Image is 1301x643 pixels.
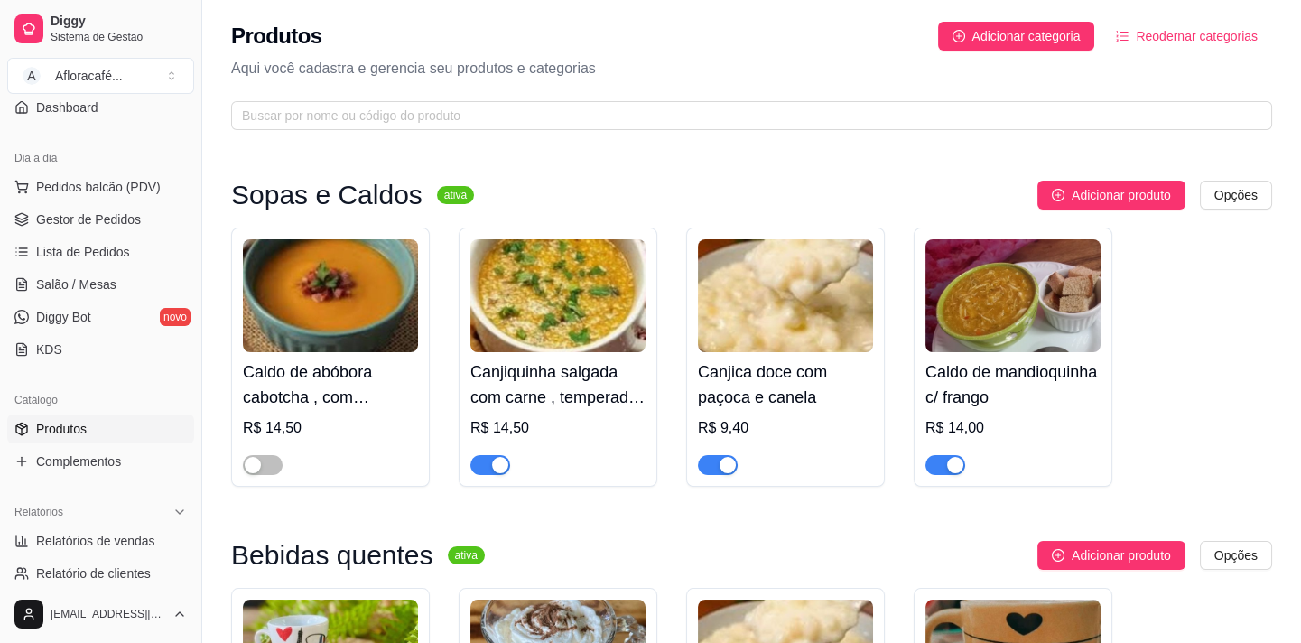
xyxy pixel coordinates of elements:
[1037,541,1185,570] button: Adicionar produto
[1214,185,1258,205] span: Opções
[698,239,873,352] img: product-image
[36,308,91,326] span: Diggy Bot
[231,22,322,51] h2: Produtos
[437,186,474,204] sup: ativa
[1072,545,1171,565] span: Adicionar produto
[7,415,194,443] a: Produtos
[231,58,1272,79] p: Aqui você cadastra e gerencia seu produtos e categorias
[243,359,418,410] h4: Caldo de abóbora cabotcha , com calabresa
[448,546,485,564] sup: ativa
[1116,30,1129,42] span: ordered-list
[1101,22,1272,51] button: Reodernar categorias
[1052,549,1064,562] span: plus-circle
[36,340,62,359] span: KDS
[7,172,194,201] button: Pedidos balcão (PDV)
[1214,545,1258,565] span: Opções
[55,67,123,85] div: Afloracafé ...
[925,417,1101,439] div: R$ 14,00
[51,14,187,30] span: Diggy
[231,545,433,566] h3: Bebidas quentes
[470,417,646,439] div: R$ 14,50
[243,239,418,352] img: product-image
[7,335,194,364] a: KDS
[14,505,63,519] span: Relatórios
[1200,181,1272,210] button: Opções
[698,359,873,410] h4: Canjica doce com paçoca e canela
[23,67,41,85] span: A
[7,527,194,555] a: Relatórios de vendas
[7,270,194,299] a: Salão / Mesas
[36,420,87,438] span: Produtos
[938,22,1095,51] button: Adicionar categoria
[1052,189,1064,201] span: plus-circle
[7,58,194,94] button: Select a team
[7,238,194,266] a: Lista de Pedidos
[7,7,194,51] a: DiggySistema de Gestão
[925,239,1101,352] img: product-image
[243,417,418,439] div: R$ 14,50
[698,417,873,439] div: R$ 9,40
[470,359,646,410] h4: Canjiquinha salgada com carne , temperada com pedacinhos de linguiça levemente apimentada
[7,303,194,331] a: Diggy Botnovo
[1200,541,1272,570] button: Opções
[7,447,194,476] a: Complementos
[470,239,646,352] img: product-image
[36,98,98,116] span: Dashboard
[7,386,194,415] div: Catálogo
[36,452,121,471] span: Complementos
[36,243,130,261] span: Lista de Pedidos
[231,184,423,206] h3: Sopas e Caldos
[36,210,141,228] span: Gestor de Pedidos
[7,559,194,588] a: Relatório de clientes
[51,30,187,44] span: Sistema de Gestão
[1037,181,1185,210] button: Adicionar produto
[7,93,194,122] a: Dashboard
[7,144,194,172] div: Dia a dia
[1136,26,1258,46] span: Reodernar categorias
[36,275,116,294] span: Salão / Mesas
[242,106,1247,126] input: Buscar por nome ou código do produto
[7,205,194,234] a: Gestor de Pedidos
[972,26,1081,46] span: Adicionar categoria
[7,592,194,636] button: [EMAIL_ADDRESS][DOMAIN_NAME]
[36,178,161,196] span: Pedidos balcão (PDV)
[953,30,965,42] span: plus-circle
[51,607,165,621] span: [EMAIL_ADDRESS][DOMAIN_NAME]
[1072,185,1171,205] span: Adicionar produto
[36,532,155,550] span: Relatórios de vendas
[36,564,151,582] span: Relatório de clientes
[925,359,1101,410] h4: Caldo de mandioquinha c/ frango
